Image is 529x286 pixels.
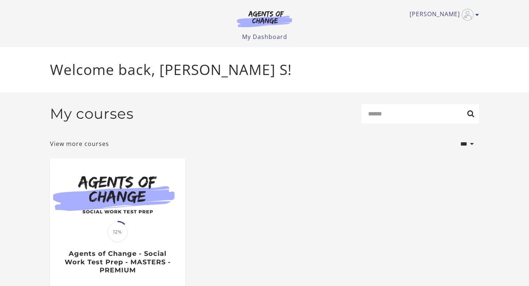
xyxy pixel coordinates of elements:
[108,222,127,242] span: 12%
[50,105,134,122] h2: My courses
[410,9,475,21] a: Toggle menu
[229,10,300,27] img: Agents of Change Logo
[50,139,109,148] a: View more courses
[58,250,177,275] h3: Agents of Change - Social Work Test Prep - MASTERS - PREMIUM
[242,33,287,41] a: My Dashboard
[50,59,479,81] p: Welcome back, [PERSON_NAME] S!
